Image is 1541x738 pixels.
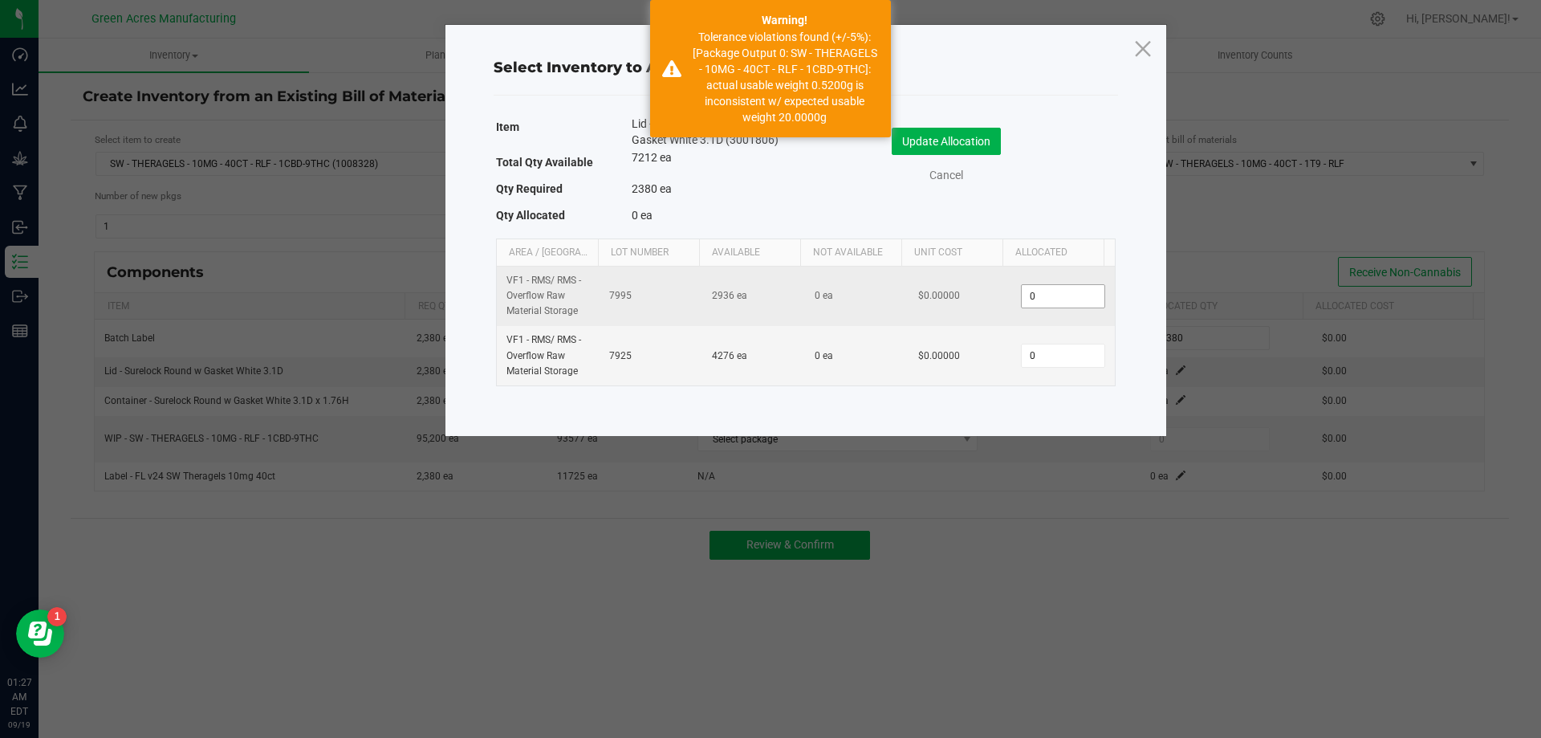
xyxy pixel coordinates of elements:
label: Qty Required [496,177,563,200]
th: Not Available [800,239,901,267]
th: Lot Number [598,239,699,267]
button: Update Allocation [892,128,1001,155]
label: Total Qty Available [496,151,593,173]
span: VF1 - RMS / RMS - Overflow Raw Material Storage [506,334,581,376]
span: 0 ea [815,350,833,361]
a: Cancel [914,167,978,184]
span: $0.00000 [918,290,960,301]
span: Lid - Surelock Round w Gasket White 3.1D (3001806) [632,116,781,148]
th: Area / [GEOGRAPHIC_DATA] [497,239,598,267]
span: 2380 ea [632,182,672,195]
th: Available [699,239,800,267]
td: 7925 [600,326,702,385]
div: Tolerance violations found (+/-5%): [Package Output 0: SW - THERAGELS - 10MG - 40CT - RLF - 1CBD-... [690,29,879,125]
label: Item [496,116,519,138]
td: 7995 [600,267,702,327]
span: 2936 ea [712,290,747,301]
iframe: Resource center [16,610,64,658]
th: Unit Cost [901,239,1002,267]
span: 0 ea [815,290,833,301]
span: 4276 ea [712,350,747,361]
iframe: Resource center unread badge [47,607,67,626]
span: VF1 - RMS / RMS - Overflow Raw Material Storage [506,275,581,316]
span: Select Inventory to Allocate [494,59,710,76]
div: Warning! [690,12,879,29]
span: 0 ea [632,209,653,222]
th: Allocated [1002,239,1104,267]
span: $0.00000 [918,350,960,361]
span: 7212 ea [632,151,672,164]
label: Qty Allocated [496,204,565,226]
